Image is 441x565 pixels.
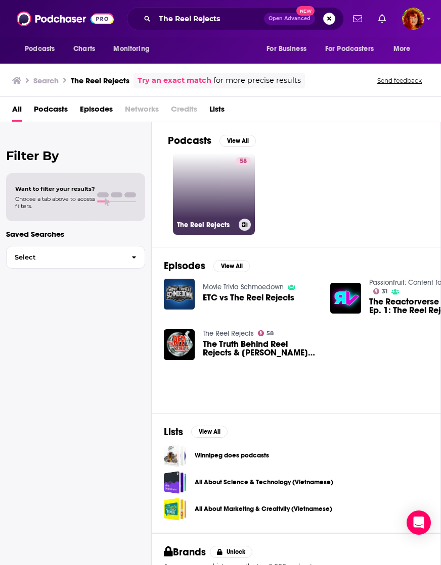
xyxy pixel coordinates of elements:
[195,503,332,515] a: All About Marketing & Creativity (Vietnamese)
[33,76,59,85] h3: Search
[67,39,101,59] a: Charts
[382,289,387,294] span: 31
[259,39,319,59] button: open menu
[15,195,95,210] span: Choose a tab above to access filters.
[73,42,95,56] span: Charts
[330,283,361,314] img: The Reactorverse Podcast Ep. 1: The Reel Rejects' Greg Alba
[125,101,159,122] span: Networks
[6,246,145,269] button: Select
[7,254,123,261] span: Select
[209,101,225,122] a: Lists
[319,39,388,59] button: open menu
[80,101,113,122] a: Episodes
[386,39,423,59] button: open menu
[34,101,68,122] a: Podcasts
[195,477,333,488] a: All About Science & Technology (Vietnamese)
[173,153,255,235] a: 58The Reel Rejects
[18,39,68,59] button: open menu
[164,260,250,272] a: EpisodesView All
[393,42,411,56] span: More
[168,134,256,147] a: PodcastsView All
[25,42,55,56] span: Podcasts
[177,221,235,229] h3: The Reel Rejects
[374,76,425,85] button: Send feedback
[164,426,228,438] a: ListsView All
[407,510,431,535] div: Open Intercom Messenger
[71,76,129,85] h3: The Reel Rejects
[168,134,211,147] h2: Podcasts
[213,75,301,86] span: for more precise results
[164,546,206,558] h2: Brands
[219,135,256,147] button: View All
[267,331,274,336] span: 58
[113,42,149,56] span: Monitoring
[203,340,318,357] span: The Truth Behind Reel Rejects & [PERSON_NAME] (Cinepals)
[349,10,366,27] a: Show notifications dropdown
[164,279,195,310] img: ETC vs The Reel Rejects
[236,157,251,165] a: 58
[155,11,264,27] input: Search podcasts, credits, & more...
[258,330,274,336] a: 58
[267,42,306,56] span: For Business
[195,450,269,461] a: Winnipeg does podcasts
[6,229,145,239] p: Saved Searches
[164,329,195,360] img: The Truth Behind Reel Rejects & Jaby Koay (Cinepals)
[191,426,228,438] button: View All
[12,101,22,122] a: All
[164,260,205,272] h2: Episodes
[296,6,315,16] span: New
[138,75,211,86] a: Try an exact match
[164,444,187,467] a: Winnipeg does podcasts
[106,39,162,59] button: open menu
[203,340,318,357] a: The Truth Behind Reel Rejects & Jaby Koay (Cinepals)
[210,546,253,558] button: Unlock
[171,101,197,122] span: Credits
[6,148,145,163] h2: Filter By
[203,283,284,291] a: Movie Trivia Schmoedown
[164,498,187,521] a: All About Marketing & Creativity (Vietnamese)
[164,471,187,494] a: All About Science & Technology (Vietnamese)
[264,13,315,25] button: Open AdvancedNew
[164,426,183,438] h2: Lists
[325,42,374,56] span: For Podcasters
[203,329,254,338] a: The Reel Rejects
[402,8,424,30] img: User Profile
[213,260,250,272] button: View All
[402,8,424,30] span: Logged in as rpalermo
[269,16,311,21] span: Open Advanced
[127,7,344,30] div: Search podcasts, credits, & more...
[240,157,247,167] span: 58
[203,293,294,302] a: ETC vs The Reel Rejects
[373,288,388,294] a: 31
[17,9,114,28] img: Podchaser - Follow, Share and Rate Podcasts
[374,10,390,27] a: Show notifications dropdown
[402,8,424,30] button: Show profile menu
[15,185,95,192] span: Want to filter your results?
